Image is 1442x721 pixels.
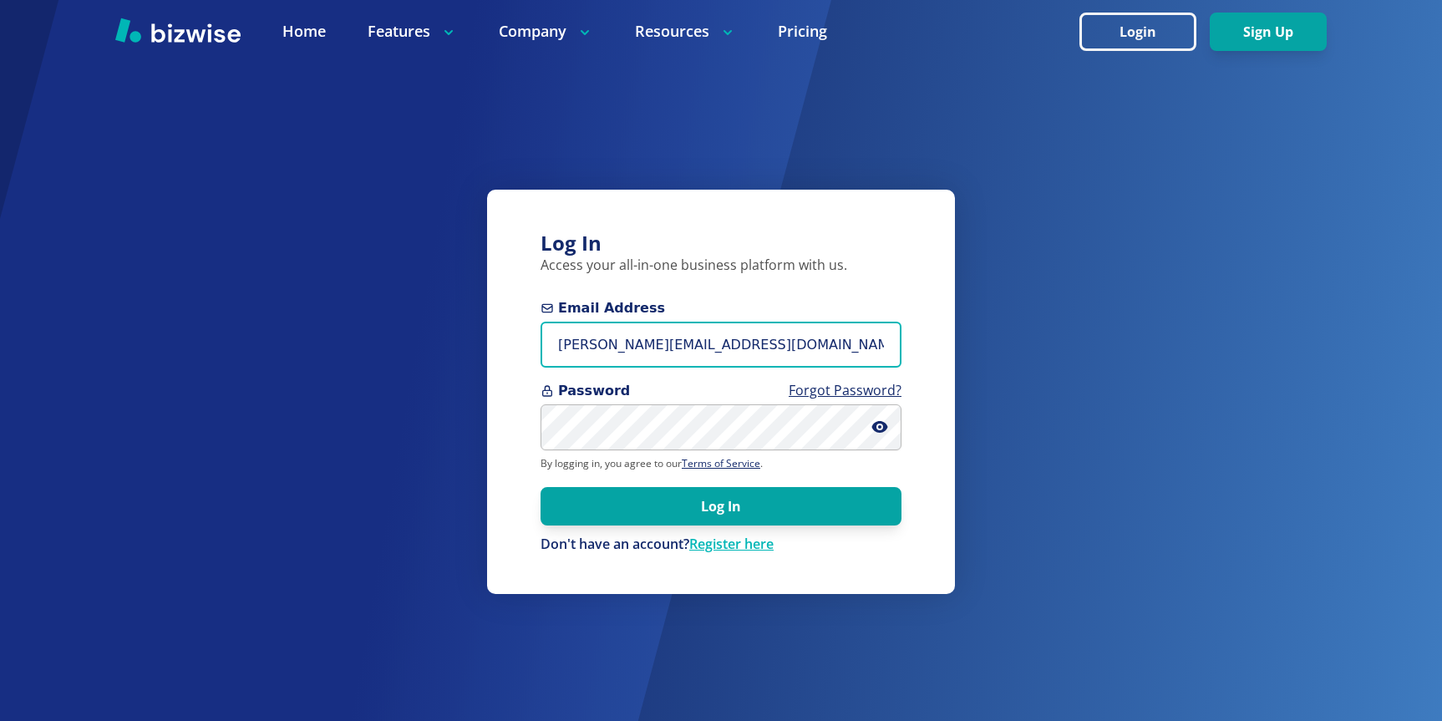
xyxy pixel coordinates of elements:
button: Sign Up [1210,13,1327,51]
div: Don't have an account?Register here [541,536,901,554]
button: Login [1079,13,1196,51]
p: Access your all-in-one business platform with us. [541,256,901,275]
a: Sign Up [1210,24,1327,40]
a: Login [1079,24,1210,40]
a: Pricing [778,21,827,42]
a: Home [282,21,326,42]
img: Bizwise Logo [115,18,241,43]
h3: Log In [541,230,901,257]
a: Forgot Password? [789,381,901,399]
p: By logging in, you agree to our . [541,457,901,470]
input: you@example.com [541,322,901,368]
span: Email Address [541,298,901,318]
p: Company [499,21,593,42]
p: Don't have an account? [541,536,901,554]
p: Features [368,21,457,42]
a: Register here [689,535,774,553]
span: Password [541,381,901,401]
p: Resources [635,21,736,42]
button: Log In [541,487,901,526]
a: Terms of Service [682,456,760,470]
